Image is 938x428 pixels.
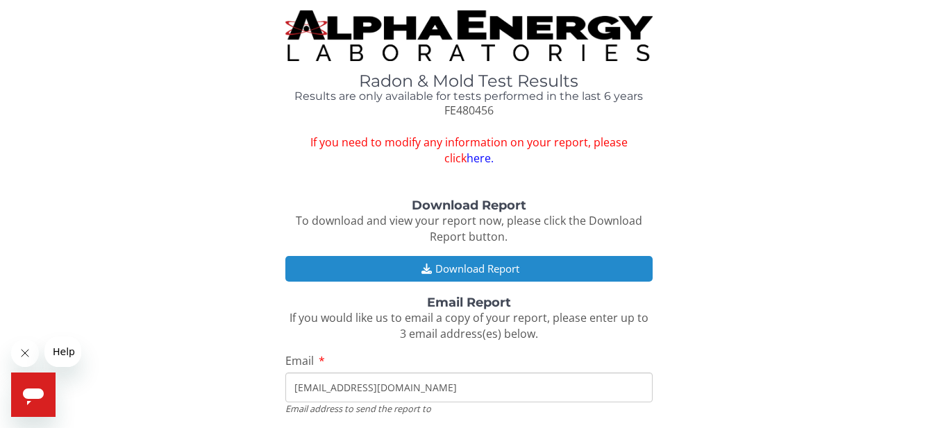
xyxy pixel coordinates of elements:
[412,198,526,213] strong: Download Report
[11,373,56,417] iframe: Button to launch messaging window
[285,90,652,103] h4: Results are only available for tests performed in the last 6 years
[44,336,81,367] iframe: Message from company
[11,339,39,367] iframe: Close message
[467,151,494,166] a: here.
[290,310,648,341] span: If you would like us to email a copy of your report, please enter up to 3 email address(es) below.
[427,295,511,310] strong: Email Report
[296,213,642,244] span: To download and view your report now, please click the Download Report button.
[285,256,652,282] button: Download Report
[285,135,652,166] span: If you need to modify any information on your report, please click
[285,72,652,90] h1: Radon & Mold Test Results
[285,10,652,61] img: TightCrop.jpg
[444,103,494,118] span: FE480456
[285,402,652,415] div: Email address to send the report to
[285,353,314,368] span: Email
